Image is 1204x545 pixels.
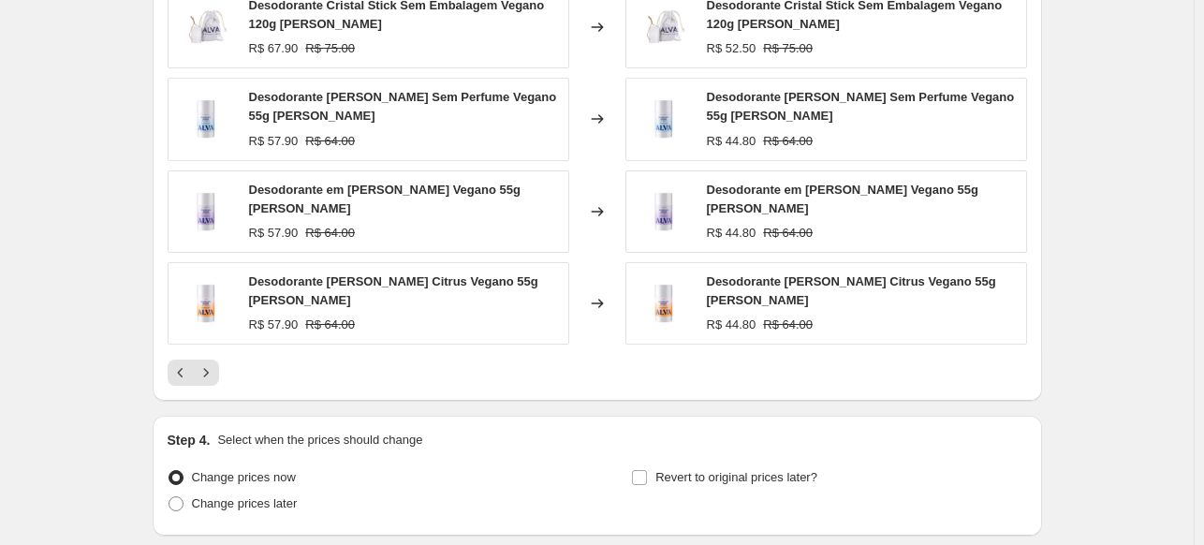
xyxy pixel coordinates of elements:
[178,275,234,331] img: 40_9c297951-bc1f-4510-9f9c-8b6b51167470_80x.png
[249,132,299,151] div: R$ 57.90
[707,132,756,151] div: R$ 44.80
[305,39,355,58] strike: R$ 75.00
[193,360,219,386] button: Next
[249,183,521,215] span: Desodorante em [PERSON_NAME] Vegano 55g [PERSON_NAME]
[192,470,296,484] span: Change prices now
[707,39,756,58] div: R$ 52.50
[636,91,692,147] img: 41_7b931ba2-cbe0-482f-836c-c51a32e82429_80x.png
[636,184,692,240] img: 39_1e7fae00-963e-46ec-892f-62fc8e264720_80x.png
[178,184,234,240] img: 39_1e7fae00-963e-46ec-892f-62fc8e264720_80x.png
[707,90,1015,123] span: Desodorante [PERSON_NAME] Sem Perfume Vegano 55g [PERSON_NAME]
[168,360,219,386] nav: Pagination
[763,39,813,58] strike: R$ 75.00
[305,316,355,334] strike: R$ 64.00
[305,224,355,243] strike: R$ 64.00
[636,275,692,331] img: 40_9c297951-bc1f-4510-9f9c-8b6b51167470_80x.png
[249,316,299,334] div: R$ 57.90
[763,224,813,243] strike: R$ 64.00
[168,431,211,449] h2: Step 4.
[217,431,422,449] p: Select when the prices should change
[707,183,978,215] span: Desodorante em [PERSON_NAME] Vegano 55g [PERSON_NAME]
[707,274,996,307] span: Desodorante [PERSON_NAME] Citrus Vegano 55g [PERSON_NAME]
[707,224,756,243] div: R$ 44.80
[249,274,538,307] span: Desodorante [PERSON_NAME] Citrus Vegano 55g [PERSON_NAME]
[178,91,234,147] img: 41_7b931ba2-cbe0-482f-836c-c51a32e82429_80x.png
[192,496,298,510] span: Change prices later
[763,316,813,334] strike: R$ 64.00
[249,224,299,243] div: R$ 57.90
[168,360,194,386] button: Previous
[707,316,756,334] div: R$ 44.80
[655,470,817,484] span: Revert to original prices later?
[763,132,813,151] strike: R$ 64.00
[249,90,557,123] span: Desodorante [PERSON_NAME] Sem Perfume Vegano 55g [PERSON_NAME]
[249,39,299,58] div: R$ 67.90
[305,132,355,151] strike: R$ 64.00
